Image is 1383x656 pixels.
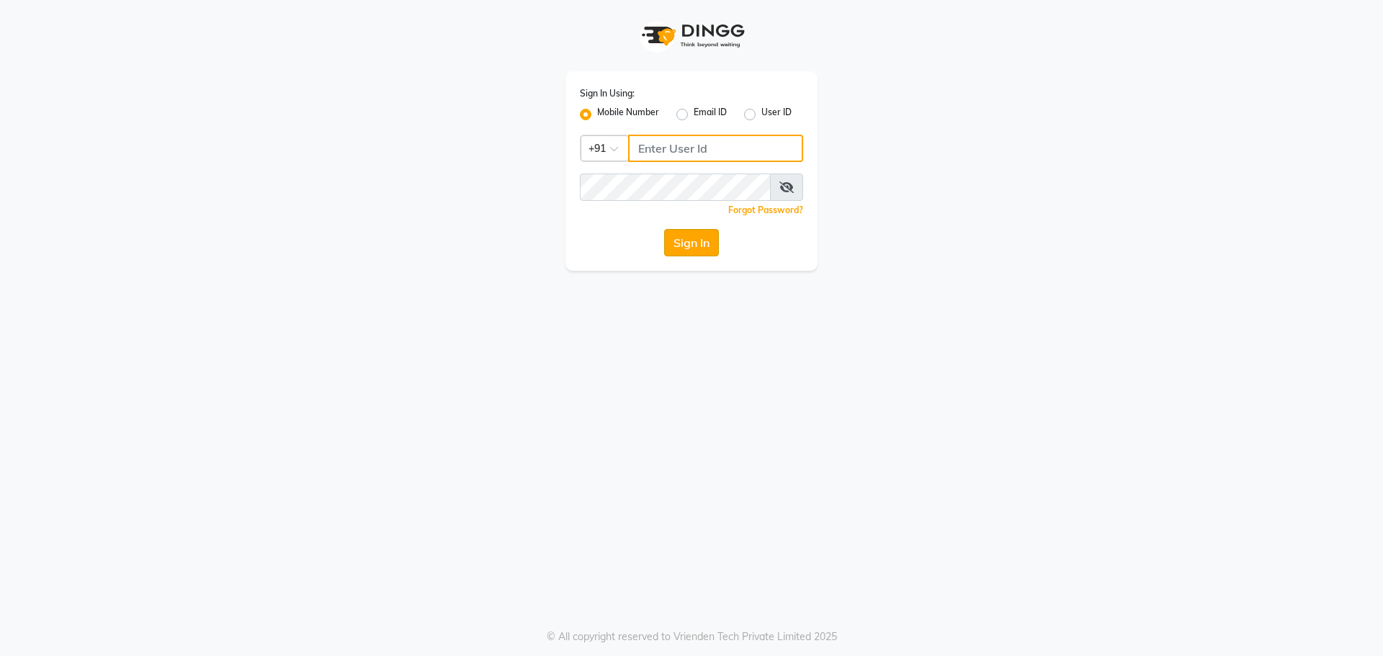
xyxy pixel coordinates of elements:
button: Sign In [664,229,719,256]
input: Username [628,135,803,162]
a: Forgot Password? [728,205,803,215]
label: Sign In Using: [580,87,635,100]
img: logo1.svg [634,14,749,57]
label: Email ID [694,106,727,123]
label: User ID [761,106,792,123]
label: Mobile Number [597,106,659,123]
input: Username [580,174,771,201]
